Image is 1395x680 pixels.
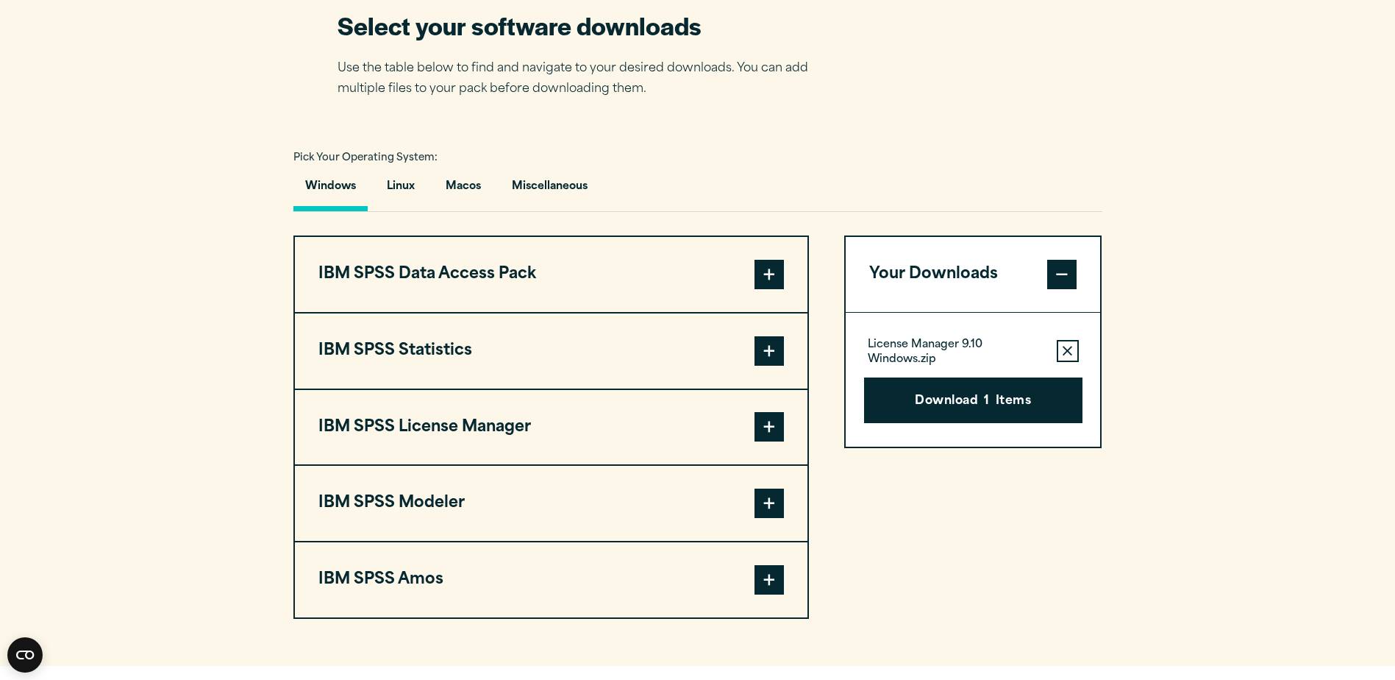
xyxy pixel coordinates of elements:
[338,9,830,42] h2: Select your software downloads
[293,169,368,211] button: Windows
[375,169,427,211] button: Linux
[295,314,807,389] button: IBM SPSS Statistics
[295,390,807,465] button: IBM SPSS License Manager
[7,637,43,673] button: Open CMP widget
[338,58,830,101] p: Use the table below to find and navigate to your desired downloads. You can add multiple files to...
[846,312,1101,447] div: Your Downloads
[984,392,989,411] span: 1
[295,237,807,312] button: IBM SPSS Data Access Pack
[293,153,438,163] span: Pick Your Operating System:
[868,338,1045,367] p: License Manager 9.10 Windows.zip
[295,466,807,541] button: IBM SPSS Modeler
[295,542,807,617] button: IBM SPSS Amos
[434,169,493,211] button: Macos
[846,237,1101,312] button: Your Downloads
[864,378,1082,423] button: Download1Items
[500,169,599,211] button: Miscellaneous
